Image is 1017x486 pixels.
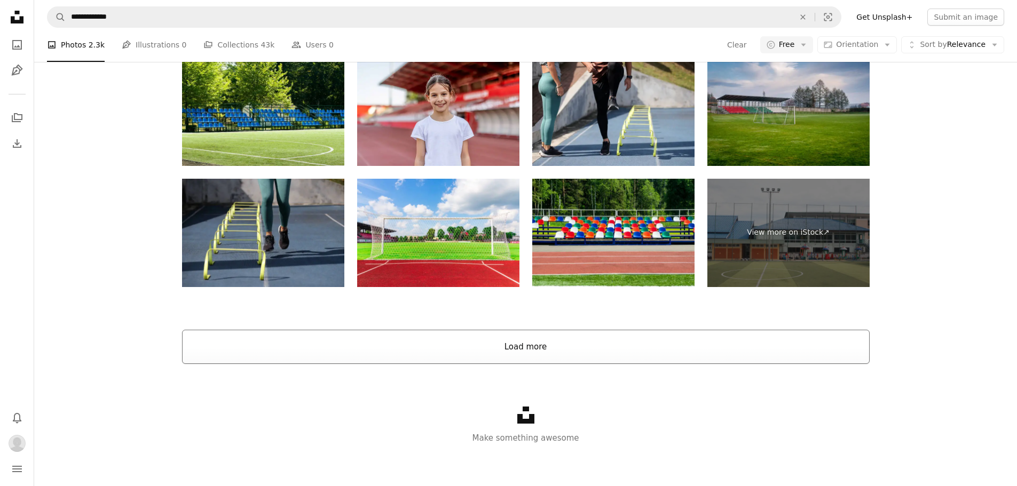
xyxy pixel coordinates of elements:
img: Stadium in the small town before the match.Summer sunny day.Telsiai,Lithuania.07-20-2022. [357,179,519,287]
a: Download History [6,133,28,154]
button: Load more [182,330,870,364]
button: Free [760,36,814,53]
button: Sort byRelevance [901,36,1004,53]
button: Search Unsplash [48,7,66,27]
form: Find visuals sitewide [47,6,841,28]
button: Orientation [817,36,897,53]
span: Sort by [920,40,947,49]
a: Users 0 [291,28,334,62]
img: Athletic Training [532,58,695,166]
img: football field with bleachers [182,58,344,166]
a: Illustrations [6,60,28,81]
img: Smiling Girl in White Shirt Standing on a Red Sports Track [357,58,519,166]
a: Collections 43k [203,28,274,62]
a: Illustrations 0 [122,28,186,62]
button: Notifications [6,407,28,428]
a: Photos [6,34,28,55]
a: Collections [6,107,28,129]
button: Profile [6,433,28,454]
a: Get Unsplash+ [850,9,919,26]
span: 0 [182,39,187,51]
button: Visual search [815,7,841,27]
a: View more on iStock↗ [707,179,870,287]
span: 43k [261,39,274,51]
span: Free [779,39,795,50]
span: Relevance [920,39,986,50]
img: Avatar of user Augustin Bartlett [9,435,26,452]
button: Clear [791,7,815,27]
span: 0 [329,39,334,51]
a: Home — Unsplash [6,6,28,30]
img: Colorful empty stands in a stadium. Red, blue, green, white and orange plastic seats. [532,179,695,287]
button: Menu [6,458,28,480]
p: Make something awesome [34,432,1017,444]
img: Athletic Training [182,179,344,287]
span: Orientation [836,40,878,49]
button: Submit an image [927,9,1004,26]
img: Local football stadium with small sports tribune seen through the goal. Trees in the background. ... [707,58,870,166]
button: Clear [727,36,747,53]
